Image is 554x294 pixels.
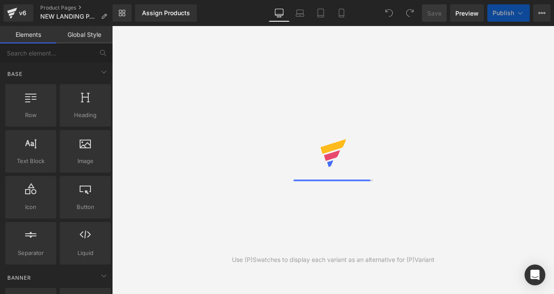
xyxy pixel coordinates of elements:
[8,248,54,258] span: Separator
[8,203,54,212] span: Icon
[113,4,132,22] a: New Library
[427,9,441,18] span: Save
[487,4,530,22] button: Publish
[493,10,514,16] span: Publish
[232,255,435,265] div: Use (P)Swatches to display each variant as an alternative for (P)Variant
[455,9,479,18] span: Preview
[62,157,108,166] span: Image
[40,4,114,11] a: Product Pages
[56,26,113,43] a: Global Style
[40,13,97,20] span: NEW LANDING PAGE
[401,4,419,22] button: Redo
[290,4,310,22] a: Laptop
[533,4,551,22] button: More
[142,10,190,16] div: Assign Products
[8,111,54,120] span: Row
[310,4,331,22] a: Tablet
[6,274,32,282] span: Banner
[62,111,108,120] span: Heading
[269,4,290,22] a: Desktop
[17,7,28,19] div: v6
[62,248,108,258] span: Liquid
[450,4,484,22] a: Preview
[3,4,33,22] a: v6
[525,265,545,285] div: Open Intercom Messenger
[62,203,108,212] span: Button
[6,70,23,78] span: Base
[8,157,54,166] span: Text Block
[331,4,352,22] a: Mobile
[380,4,398,22] button: Undo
